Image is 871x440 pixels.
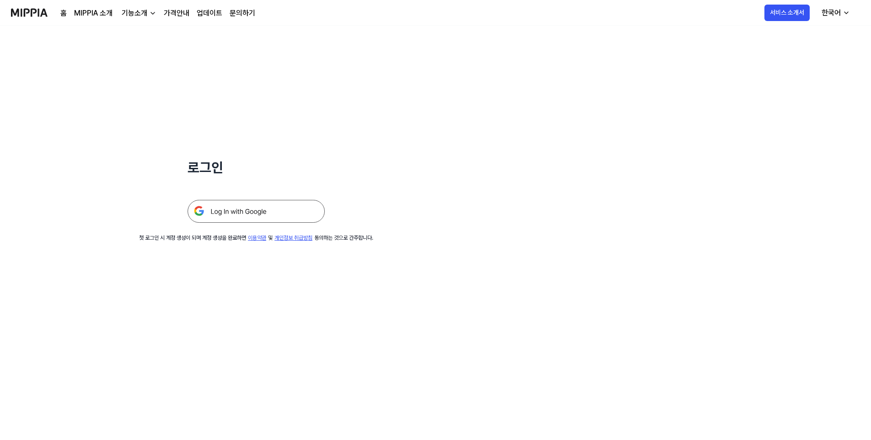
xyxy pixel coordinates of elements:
a: 홈 [60,8,67,19]
div: 기능소개 [120,8,149,19]
button: 한국어 [814,4,855,22]
a: 이용약관 [248,235,266,241]
img: 구글 로그인 버튼 [188,200,325,223]
div: 한국어 [820,7,843,18]
h1: 로그인 [188,157,325,178]
div: 첫 로그인 시 계정 생성이 되며 계정 생성을 완료하면 및 동의하는 것으로 간주합니다. [139,234,373,242]
button: 기능소개 [120,8,156,19]
a: 가격안내 [164,8,189,19]
a: 업데이트 [197,8,222,19]
button: 서비스 소개서 [764,5,810,21]
a: 개인정보 취급방침 [274,235,312,241]
a: 문의하기 [230,8,255,19]
a: MIPPIA 소개 [74,8,113,19]
img: down [149,10,156,17]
